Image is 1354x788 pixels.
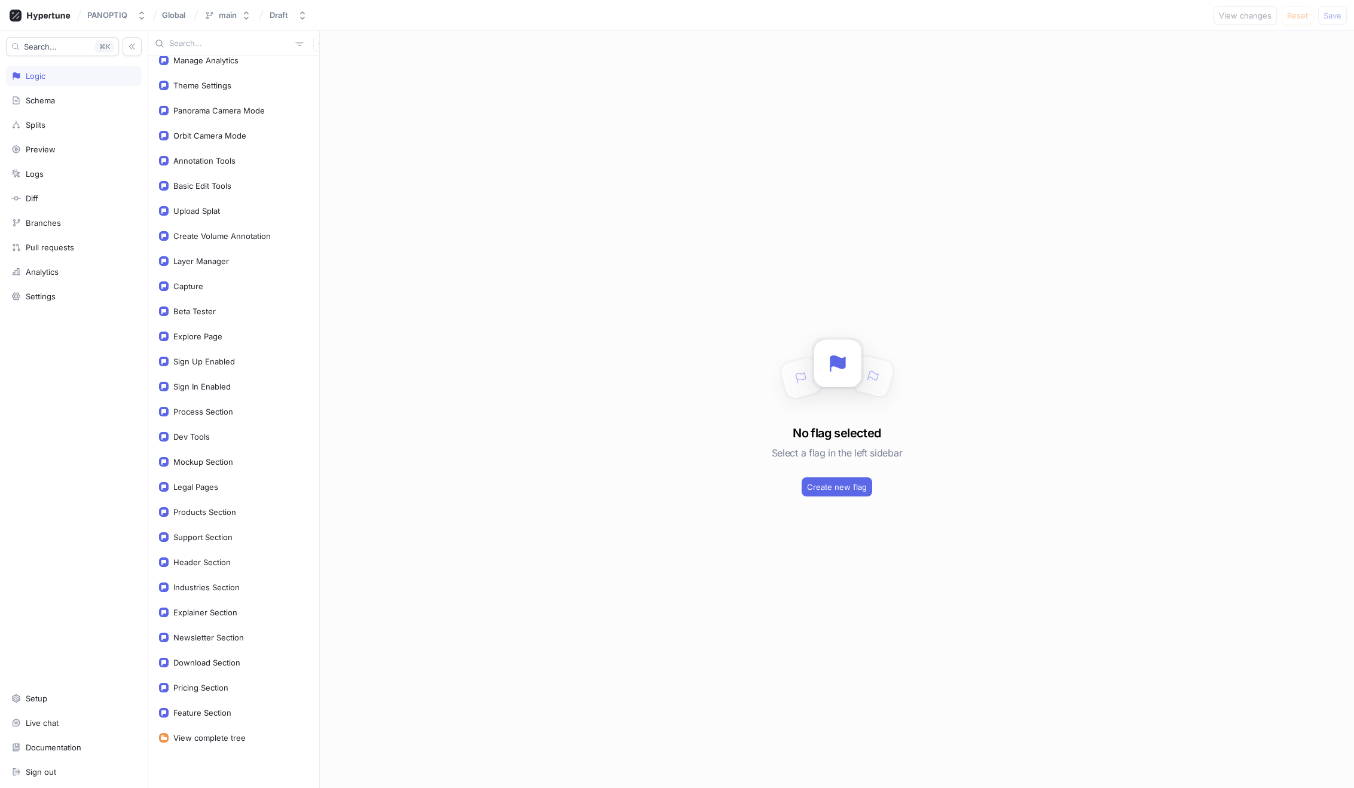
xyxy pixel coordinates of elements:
[173,382,231,391] div: Sign In Enabled
[173,482,218,492] div: Legal Pages
[173,407,233,416] div: Process Section
[173,206,220,216] div: Upload Splat
[1318,6,1347,25] button: Save
[87,10,127,20] div: PANOPTIQ
[1219,12,1272,19] span: View changes
[26,267,59,277] div: Analytics
[26,120,45,130] div: Splits
[95,41,114,53] div: K
[173,582,240,592] div: Industries Section
[26,767,56,777] div: Sign out
[173,256,229,266] div: Layer Manager
[173,131,246,140] div: Orbit Camera Mode
[173,432,210,441] div: Dev Tools
[26,292,56,301] div: Settings
[802,477,872,496] button: Create new flag
[26,743,81,752] div: Documentation
[173,658,240,667] div: Download Section
[173,332,222,341] div: Explore Page
[772,442,902,464] h5: Select a flag in the left sidebar
[26,145,56,154] div: Preview
[173,507,236,517] div: Products Section
[173,81,231,90] div: Theme Settings
[173,106,265,115] div: Panorama Camera Mode
[1214,6,1277,25] button: View changes
[1282,6,1313,25] button: Reset
[807,483,867,490] span: Create new flag
[173,281,203,291] div: Capture
[169,38,291,50] input: Search...
[265,5,312,25] button: Draft
[173,733,246,743] div: View complete tree
[173,457,233,467] div: Mockup Section
[6,737,142,758] a: Documentation
[26,694,47,703] div: Setup
[1287,12,1308,19] span: Reset
[26,718,59,728] div: Live chat
[24,43,57,50] span: Search...
[162,11,185,19] span: Global
[26,71,45,81] div: Logic
[173,181,231,191] div: Basic Edit Tools
[173,357,235,366] div: Sign Up Enabled
[26,169,44,179] div: Logs
[173,306,216,316] div: Beta Tester
[173,557,231,567] div: Header Section
[82,5,151,25] button: PANOPTIQ
[173,231,271,241] div: Create Volume Annotation
[1324,12,1341,19] span: Save
[200,5,256,25] button: main
[173,683,228,692] div: Pricing Section
[173,532,233,542] div: Support Section
[26,243,74,252] div: Pull requests
[173,56,239,65] div: Manage Analytics
[793,424,881,442] h3: No flag selected
[26,218,61,228] div: Branches
[6,37,119,56] button: Search...K
[26,96,55,105] div: Schema
[26,194,38,203] div: Diff
[173,608,237,617] div: Explainer Section
[173,708,231,718] div: Feature Section
[173,156,236,165] div: Annotation Tools
[219,10,237,20] div: main
[270,10,288,20] div: Draft
[173,633,244,642] div: Newsletter Section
